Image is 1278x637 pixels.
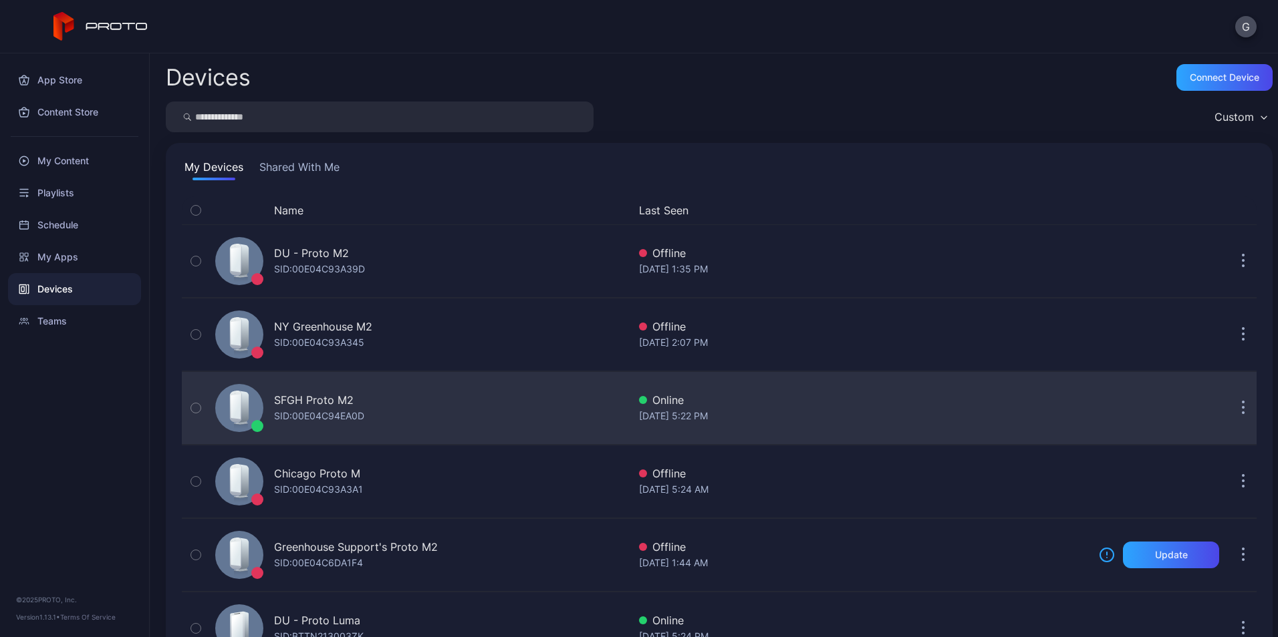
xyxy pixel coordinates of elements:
[274,392,354,408] div: SFGH Proto M2
[639,539,1088,555] div: Offline
[639,261,1088,277] div: [DATE] 1:35 PM
[639,612,1088,628] div: Online
[639,392,1088,408] div: Online
[1215,110,1254,124] div: Custom
[1190,72,1259,83] div: Connect device
[257,159,342,180] button: Shared With Me
[8,177,141,209] a: Playlists
[639,245,1088,261] div: Offline
[274,202,303,218] button: Name
[8,241,141,273] a: My Apps
[1235,16,1257,37] button: G
[639,335,1088,351] div: [DATE] 2:07 PM
[274,335,364,351] div: SID: 00E04C93A345
[274,612,360,628] div: DU - Proto Luma
[8,96,141,128] a: Content Store
[8,305,141,337] a: Teams
[8,64,141,96] a: App Store
[274,465,360,481] div: Chicago Proto M
[639,318,1088,335] div: Offline
[639,408,1088,424] div: [DATE] 5:22 PM
[8,273,141,305] a: Devices
[274,555,363,571] div: SID: 00E04C6DA1F4
[639,465,1088,481] div: Offline
[16,613,60,621] span: Version 1.13.1 •
[274,481,363,497] div: SID: 00E04C93A3A1
[274,408,364,424] div: SID: 00E04C94EA0D
[639,481,1088,497] div: [DATE] 5:24 AM
[1094,202,1214,218] div: Update Device
[639,202,1083,218] button: Last Seen
[8,145,141,177] a: My Content
[1176,64,1273,91] button: Connect device
[8,209,141,241] a: Schedule
[274,318,372,335] div: NY Greenhouse M2
[166,65,251,89] h2: Devices
[60,613,116,621] a: Terms Of Service
[639,555,1088,571] div: [DATE] 1:44 AM
[1123,542,1219,568] button: Update
[182,159,246,180] button: My Devices
[1230,202,1257,218] div: Options
[274,261,365,277] div: SID: 00E04C93A39D
[1208,101,1273,132] button: Custom
[274,539,438,555] div: Greenhouse Support's Proto M2
[274,245,349,261] div: DU - Proto M2
[16,594,133,605] div: © 2025 PROTO, Inc.
[1155,550,1188,560] div: Update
